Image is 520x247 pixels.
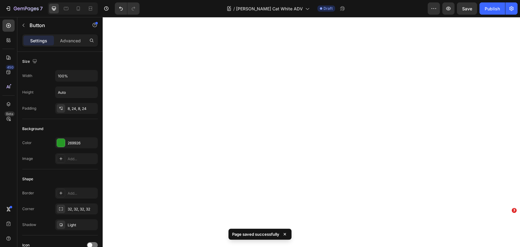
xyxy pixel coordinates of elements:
p: 7 [40,5,43,12]
div: Padding [22,106,36,111]
div: Border [22,190,34,196]
div: Light [68,222,96,228]
span: Save [462,6,472,11]
div: Add... [68,191,96,196]
div: Size [22,58,38,66]
button: 7 [2,2,45,15]
div: Beta [5,111,15,116]
div: Corner [22,206,34,212]
iframe: Intercom live chat [499,217,514,232]
div: Shadow [22,222,36,228]
div: Color [22,140,32,146]
button: Save [457,2,477,15]
span: 3 [512,208,517,213]
span: Draft [324,6,333,11]
div: Undo/Redo [115,2,140,15]
span: / [233,5,235,12]
span: [PERSON_NAME] Cat White ADV [236,5,303,12]
div: Height [22,90,34,95]
p: Button [30,22,81,29]
div: 269926 [68,140,96,146]
div: Image [22,156,33,161]
div: Background [22,126,43,132]
iframe: Design area [103,17,520,247]
p: Advanced [60,37,81,44]
p: Page saved successfully [232,231,279,237]
button: Publish [479,2,505,15]
div: 32, 32, 32, 32 [68,206,96,212]
div: Width [22,73,32,79]
div: 450 [6,65,15,70]
p: Settings [30,37,47,44]
div: Add... [68,156,96,162]
div: Publish [485,5,500,12]
div: Shape [22,176,33,182]
div: 8, 24, 8, 24 [68,106,96,111]
input: Auto [55,70,97,81]
input: Auto [55,87,97,98]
